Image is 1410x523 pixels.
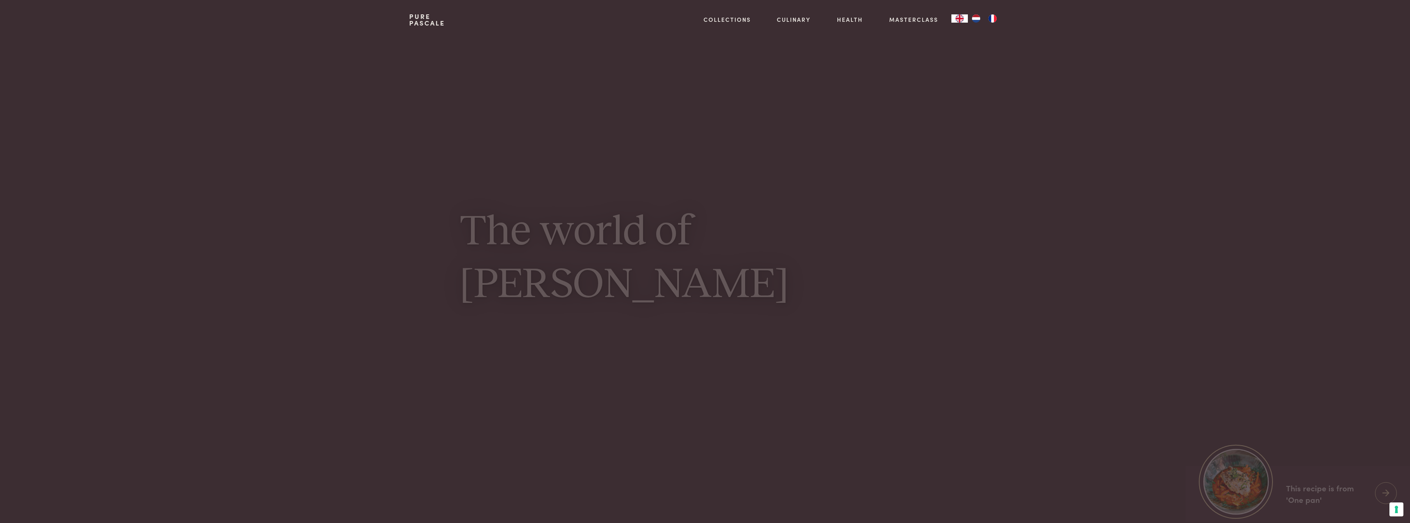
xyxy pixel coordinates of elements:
h1: The world of [PERSON_NAME] [460,207,951,312]
a: NL [968,14,984,23]
img: https://admin.purepascale.com/wp-content/uploads/2025/08/home_recept_link.jpg [1203,449,1269,514]
div: This recipe is from 'One pan' [1286,482,1368,505]
a: PurePascale [409,13,445,26]
ul: Language list [968,14,1001,23]
div: Language [951,14,968,23]
a: Health [837,15,863,24]
a: FR [984,14,1001,23]
aside: Language selected: English [951,14,1001,23]
a: Collections [704,15,751,24]
button: Your consent preferences for tracking technologies [1389,502,1403,516]
a: EN [951,14,968,23]
a: Masterclass [889,15,938,24]
a: https://admin.purepascale.com/wp-content/uploads/2025/08/home_recept_link.jpg This recipe is from... [1186,465,1410,522]
a: Culinary [777,15,811,24]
